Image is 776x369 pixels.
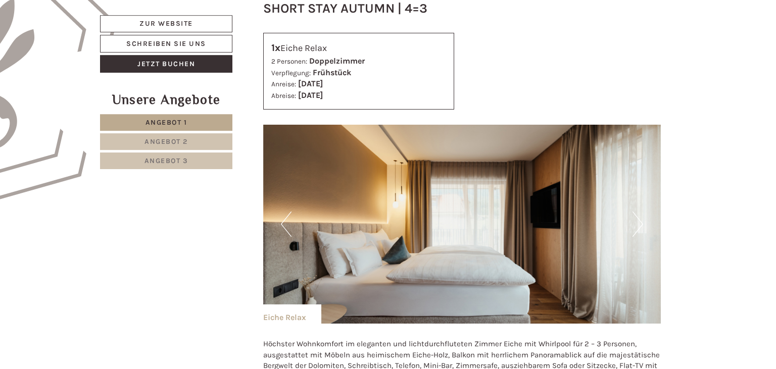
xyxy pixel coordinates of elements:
[100,15,232,32] a: Zur Website
[271,41,447,56] div: Eiche Relax
[263,125,661,324] img: image
[309,56,365,66] b: Doppelzimmer
[633,212,643,237] button: Next
[281,212,292,237] button: Previous
[144,156,188,165] span: Angebot 3
[100,90,232,109] div: Unsere Angebote
[145,118,187,127] span: Angebot 1
[15,49,164,56] small: 17:54
[263,304,321,324] div: Eiche Relax
[298,79,323,88] b: [DATE]
[271,92,296,99] small: Abreise:
[100,35,232,52] a: Schreiben Sie uns
[333,266,397,284] button: Senden
[271,69,311,77] small: Verpflegung:
[298,90,323,100] b: [DATE]
[15,29,164,37] div: Hotel B&B Feldmessner
[8,27,169,58] div: Guten Tag, wie können wir Ihnen helfen?
[271,42,280,54] b: 1x
[313,68,351,77] b: Frühstück
[181,8,216,25] div: [DATE]
[144,137,188,146] span: Angebot 2
[271,58,307,65] small: 2 Personen:
[271,80,296,88] small: Anreise:
[100,55,232,73] a: Jetzt buchen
